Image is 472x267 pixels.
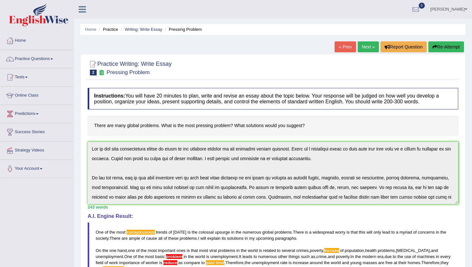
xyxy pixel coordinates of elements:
[373,230,381,235] span: only
[141,260,144,265] span: of
[239,254,241,259] span: It
[377,254,383,259] span: era
[168,236,179,241] span: these
[245,236,248,241] span: in
[184,260,200,265] span: compare
[391,230,395,235] span: to
[350,260,361,265] span: young
[263,248,276,253] span: related
[309,230,311,235] span: a
[119,260,140,265] span: importance
[254,254,257,259] span: to
[404,254,411,259] span: use
[128,248,135,253] span: one
[199,248,208,253] span: most
[156,230,167,235] span: trends
[363,260,377,265] span: masses
[0,160,74,176] a: Your Account
[0,68,74,84] a: Tests
[146,236,157,241] span: cause
[365,248,376,253] span: health
[164,236,167,241] span: of
[214,260,216,265] span: Did you mean “pastime”?
[210,254,238,259] span: unemployment
[355,254,361,259] span: the
[436,230,439,235] span: in
[412,254,416,259] span: of
[158,248,175,253] span: important
[88,116,458,135] h4: There are many global problems. What is the most pressing problem? What solutions would you suggest?
[366,230,372,235] span: will
[169,230,172,235] span: of
[187,248,190,253] span: is
[195,254,205,259] span: world
[163,26,202,32] li: Pressing Problem
[249,236,255,241] span: my
[378,260,384,265] span: are
[109,236,120,241] span: There
[159,260,162,265] span: is
[278,254,288,259] span: other
[310,248,323,253] span: poverty
[122,236,128,241] span: are
[236,230,241,235] span: the
[227,236,243,241] span: solutions
[102,248,108,253] span: the
[345,248,364,253] span: population
[88,88,458,109] h4: You will have 20 minutes to plan, write and revise an essay about the topic below. Your response ...
[231,230,234,235] span: in
[398,260,406,265] span: their
[206,260,214,265] span: Did you mean “pastime”?
[311,254,315,259] span: as
[398,254,403,259] span: the
[378,248,395,253] span: problems
[317,254,327,259] span: crime
[408,260,420,265] span: homes
[141,248,146,253] span: the
[180,236,197,241] span: problems
[94,93,125,99] b: Instructions:
[394,260,397,265] span: at
[116,230,125,235] span: most
[419,3,425,9] span: 0
[293,260,309,265] span: increase
[393,254,396,259] span: to
[85,27,96,32] a: Home
[441,260,449,265] span: they
[359,230,365,235] span: this
[0,142,74,158] a: Strategy Videos
[289,260,292,265] span: is
[90,70,97,75] span: 2
[258,254,277,259] span: numerous
[206,254,209,259] span: is
[280,260,287,265] span: rate
[413,230,417,235] span: of
[124,254,132,259] span: One
[218,248,235,253] span: problems
[310,260,323,265] span: around
[440,254,450,259] span: every
[256,236,274,241] span: upcoming
[324,248,339,253] span: Possible spelling mistake found. (did you mean: increase)
[242,254,252,259] span: leads
[145,260,158,265] span: worker
[421,260,439,265] span: Therefore
[145,254,154,259] span: most
[184,254,187,259] span: in
[342,260,349,265] span: and
[418,230,435,235] span: concerns
[88,59,171,75] h2: Practice Writing: Write Essay
[138,254,144,259] span: the
[109,260,118,265] span: work
[0,50,74,66] a: Practice Questions
[335,41,356,52] a: « Prev
[88,213,458,219] h4: A.I. Engine Result:
[105,230,108,235] span: of
[385,254,392,259] span: due
[127,230,154,235] span: Possible spelling mistake found. (did you mean: conspicuous)
[136,248,140,253] span: of
[88,204,458,210] div: 243 words
[313,230,334,235] span: widespread
[96,260,103,265] span: field
[222,236,226,241] span: its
